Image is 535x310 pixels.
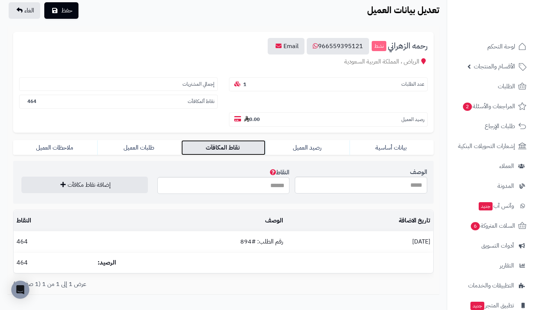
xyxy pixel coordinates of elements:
[452,177,530,195] a: المدونة
[452,277,530,295] a: التطبيقات والخدمات
[401,81,424,88] small: عدد الطلبات
[500,260,514,271] span: التقارير
[452,157,530,175] a: العملاء
[9,2,40,19] a: الغاء
[499,161,514,171] span: العملاء
[95,231,286,252] td: رقم الطلب: #894
[14,253,95,273] td: 464
[268,168,289,177] span: النقاط
[14,210,95,231] td: النقاط
[462,101,515,112] span: المراجعات والأسئلة
[485,121,515,132] span: طلبات الإرجاع
[8,280,223,289] div: عرض 1 إلى 1 من 1 (1 صفحات)
[307,38,369,54] a: 966559395121
[487,41,515,52] span: لوحة التحكم
[97,140,181,155] a: طلبات العميل
[452,77,530,95] a: الطلبات
[11,281,29,299] div: Open Intercom Messenger
[14,231,95,252] td: 464
[243,81,246,88] b: 1
[452,197,530,215] a: وآتس آبجديد
[27,98,36,105] b: 464
[182,81,214,88] small: إجمالي المشتريات
[24,6,34,15] span: الغاء
[95,210,286,231] td: الوصف
[372,41,386,51] small: نشط
[181,140,265,155] a: نقاط المكافآت
[481,240,514,251] span: أدوات التسويق
[470,302,484,310] span: جديد
[388,42,428,50] span: رحمه الزهراني
[265,140,350,155] a: رصيد العميل
[474,61,515,72] span: الأقسام والمنتجات
[44,2,78,19] button: حفظ
[452,237,530,255] a: أدوات التسويق
[498,81,515,92] span: الطلبات
[98,258,116,267] b: الرصيد:
[452,38,530,56] a: لوحة التحكم
[470,221,515,231] span: السلات المتروكة
[350,140,434,155] a: بيانات أساسية
[497,181,514,191] span: المدونة
[452,137,530,155] a: إشعارات التحويلات البنكية
[61,6,72,15] span: حفظ
[410,165,427,177] label: الوصف
[479,202,493,210] span: جديد
[268,38,304,54] a: Email
[286,210,433,231] td: تاريخ الاضافة
[367,3,439,17] b: تعديل بيانات العميل
[463,103,472,111] span: 2
[468,280,514,291] span: التطبيقات والخدمات
[286,231,433,252] td: [DATE]
[244,116,260,123] b: 0.00
[452,217,530,235] a: السلات المتروكة6
[471,222,480,230] span: 6
[401,116,424,123] small: رصيد العميل
[21,177,148,193] button: إضافة نقاط مكافآت
[478,201,514,211] span: وآتس آب
[452,97,530,115] a: المراجعات والأسئلة2
[19,57,428,66] div: الرياض ، المملكة العربية السعودية
[458,141,515,151] span: إشعارات التحويلات البنكية
[13,140,97,155] a: ملاحظات العميل
[452,117,530,135] a: طلبات الإرجاع
[188,98,214,105] small: نقاط ألمكافآت
[452,257,530,275] a: التقارير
